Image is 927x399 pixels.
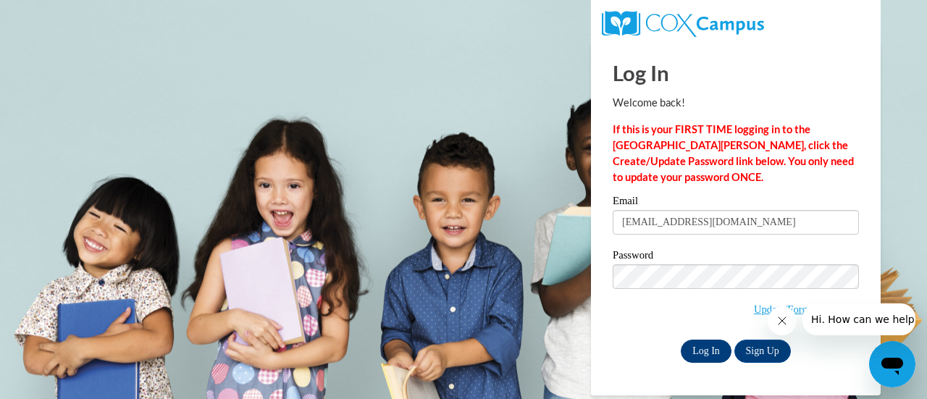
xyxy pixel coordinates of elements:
label: Email [613,196,859,210]
a: Sign Up [734,340,791,363]
iframe: Button to launch messaging window [869,341,915,387]
strong: If this is your FIRST TIME logging in to the [GEOGRAPHIC_DATA][PERSON_NAME], click the Create/Upd... [613,123,854,183]
label: Password [613,250,859,264]
a: Update/Forgot Password [754,303,859,315]
iframe: Message from company [802,303,915,335]
iframe: Close message [768,306,797,335]
input: Log In [681,340,731,363]
span: Hi. How can we help? [9,10,117,22]
h1: Log In [613,58,859,88]
img: COX Campus [602,11,764,37]
p: Welcome back! [613,95,859,111]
